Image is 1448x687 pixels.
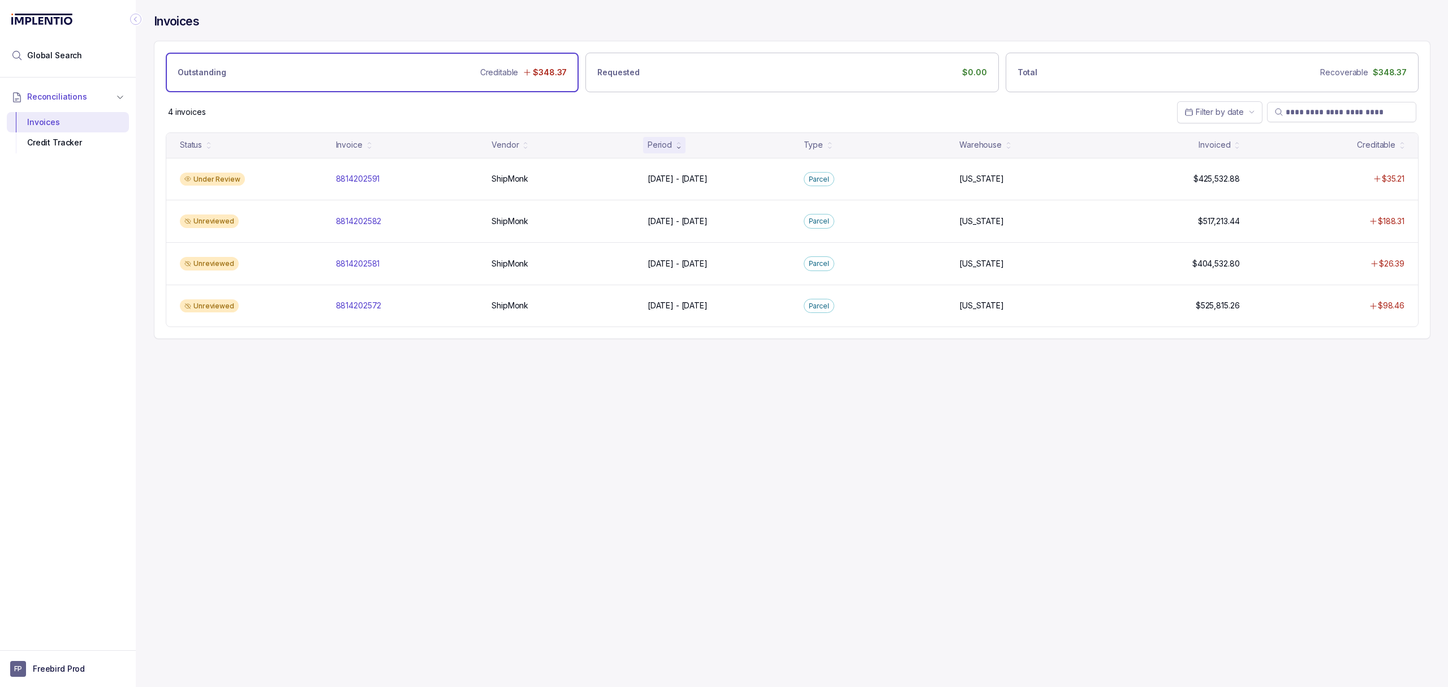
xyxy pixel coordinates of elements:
p: ShipMonk [492,173,528,184]
div: Invoice [336,139,363,151]
div: Remaining page entries [168,106,206,118]
p: [US_STATE] [959,173,1004,184]
p: $404,532.80 [1192,258,1239,269]
p: 8814202572 [336,300,382,311]
div: Vendor [492,139,519,151]
div: Invoiced [1199,139,1230,151]
p: Recoverable [1320,67,1368,78]
p: 8814202581 [336,258,380,269]
p: [US_STATE] [959,258,1004,269]
p: [US_STATE] [959,300,1004,311]
div: Warehouse [959,139,1002,151]
p: Freebird Prod [33,663,85,675]
p: Parcel [809,300,829,312]
p: ShipMonk [492,216,528,227]
p: [DATE] - [DATE] [648,300,708,311]
p: Total [1018,67,1037,78]
p: $348.37 [1373,67,1407,78]
div: Unreviewed [180,299,239,313]
p: [DATE] - [DATE] [648,173,708,184]
div: Status [180,139,202,151]
p: 8814202591 [336,173,380,184]
p: [DATE] - [DATE] [648,216,708,227]
p: Outstanding [178,67,226,78]
p: $348.37 [533,67,567,78]
button: Date Range Picker [1177,101,1262,123]
h4: Invoices [154,14,199,29]
p: $98.46 [1378,300,1404,311]
p: ShipMonk [492,258,528,269]
p: Creditable [480,67,519,78]
span: Global Search [27,50,82,61]
p: $0.00 [962,67,986,78]
p: 4 invoices [168,106,206,118]
p: ShipMonk [492,300,528,311]
p: $35.21 [1382,173,1404,184]
div: Invoices [16,112,120,132]
p: [DATE] - [DATE] [648,258,708,269]
p: Parcel [809,216,829,227]
div: Period [648,139,672,151]
button: Reconciliations [7,84,129,109]
span: Reconciliations [27,91,87,102]
div: Creditable [1357,139,1395,151]
div: Unreviewed [180,257,239,270]
p: $188.31 [1378,216,1404,227]
p: $425,532.88 [1193,173,1239,184]
div: Unreviewed [180,214,239,228]
p: $26.39 [1379,258,1404,269]
div: Reconciliations [7,110,129,156]
search: Date Range Picker [1184,106,1244,118]
p: $517,213.44 [1198,216,1239,227]
p: [US_STATE] [959,216,1004,227]
span: Filter by date [1196,107,1244,117]
p: Requested [597,67,640,78]
p: 8814202582 [336,216,382,227]
div: Collapse Icon [129,12,143,26]
button: User initialsFreebird Prod [10,661,126,677]
p: $525,815.26 [1196,300,1239,311]
p: Parcel [809,174,829,185]
span: User initials [10,661,26,677]
div: Under Review [180,173,245,186]
div: Type [804,139,823,151]
div: Credit Tracker [16,132,120,153]
p: Parcel [809,258,829,269]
